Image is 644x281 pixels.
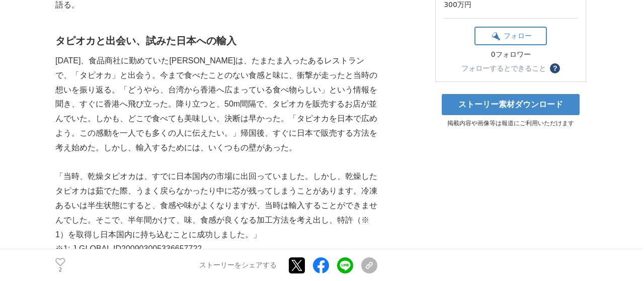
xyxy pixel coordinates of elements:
[199,261,277,270] p: ストーリーをシェアする
[55,169,377,242] p: 「当時、乾燥タピオカは、すでに日本国内の市場に出回っていました。しかし、乾燥したタピオカは茹でた際、うまく戻らなかったり中に芯が残ってしまうことがあります。冷凍あるいは半生状態にすると、食感や味...
[474,50,547,59] div: 0フォロワー
[474,27,547,45] button: フォロー
[551,65,558,72] span: ？
[435,119,586,128] p: 掲載内容や画像等は報道にご利用いただけます
[55,267,65,272] p: 2
[442,94,580,115] a: ストーリー素材ダウンロード
[461,65,546,72] div: フォローするとできること
[550,63,560,73] button: ？
[55,242,377,256] p: ※1: J-GLOBAL ID200903005336657722
[55,33,377,49] h2: タピオカと出会い、試みた日本への輸入
[55,54,377,155] p: [DATE]、食品商社に勤めていた[PERSON_NAME]は、たまたま入ったあるレストランで、「タピオカ」と出会う。今まで食べたことのない食感と味に、衝撃が走ったと当時の想いを振り返る。「どう...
